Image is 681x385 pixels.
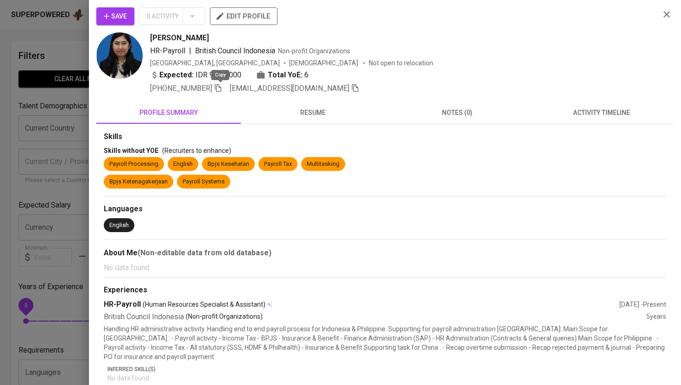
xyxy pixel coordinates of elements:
div: Bpjs Ketenagakerjaan [109,177,168,186]
div: English [173,160,193,169]
p: Not open to relocation [369,58,433,68]
div: Skills [104,132,666,142]
div: Bpjs Kesehatan [208,160,249,169]
span: [DEMOGRAPHIC_DATA] [289,58,359,68]
span: Save [104,11,127,22]
span: [PERSON_NAME] [150,32,209,44]
div: HR-Payroll [104,299,619,310]
p: (Non-profit Organizations) [186,312,263,322]
div: About Me [104,247,666,259]
div: English [109,221,129,230]
b: Total YoE: [268,69,303,81]
div: [DATE] - Present [619,300,666,309]
span: | [189,45,191,57]
b: (Non-editable data from old database) [138,248,271,257]
button: Save [96,7,134,25]
span: profile summary [102,107,235,119]
p: Inferred Skill(s) [107,365,666,373]
span: HR-Payroll [150,46,185,55]
span: (Human Resources Specialist & Assistant) [143,300,265,309]
div: Payroll Systems [183,177,225,186]
p: No data found. [104,262,666,273]
span: notes (0) [391,107,524,119]
div: [GEOGRAPHIC_DATA], [GEOGRAPHIC_DATA] [150,58,280,68]
span: [PHONE_NUMBER] [150,84,212,93]
b: Expected: [159,69,194,81]
span: activity timeline [535,107,668,119]
div: IDR 9.000.000 [150,69,241,81]
span: edit profile [217,10,270,22]
div: Languages [104,204,666,215]
div: Experiences [104,285,666,296]
span: [EMAIL_ADDRESS][DOMAIN_NAME] [230,84,349,93]
div: Payroll Tax [264,160,292,169]
span: British Council Indonesia [195,46,275,55]
div: 5 years [646,312,666,322]
a: edit profile [210,12,277,19]
span: (Recruiters to enhance) [162,147,231,154]
div: British Council Indonesia [104,312,646,322]
img: 3c1801435d949fcc79b763989da60e36.jpg [96,32,143,79]
p: Handling HR administrative activity. Handling end to end payroll process for Indonesia & Philippi... [104,324,666,361]
span: Skills without YOE [104,147,158,154]
button: edit profile [210,7,277,25]
span: resume [246,107,380,119]
p: No data found. [107,373,666,383]
div: Payroll Processing [109,160,158,169]
span: 6 [304,69,309,81]
div: Multitasking [307,160,340,169]
span: Non-profit Organizations [278,47,350,55]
